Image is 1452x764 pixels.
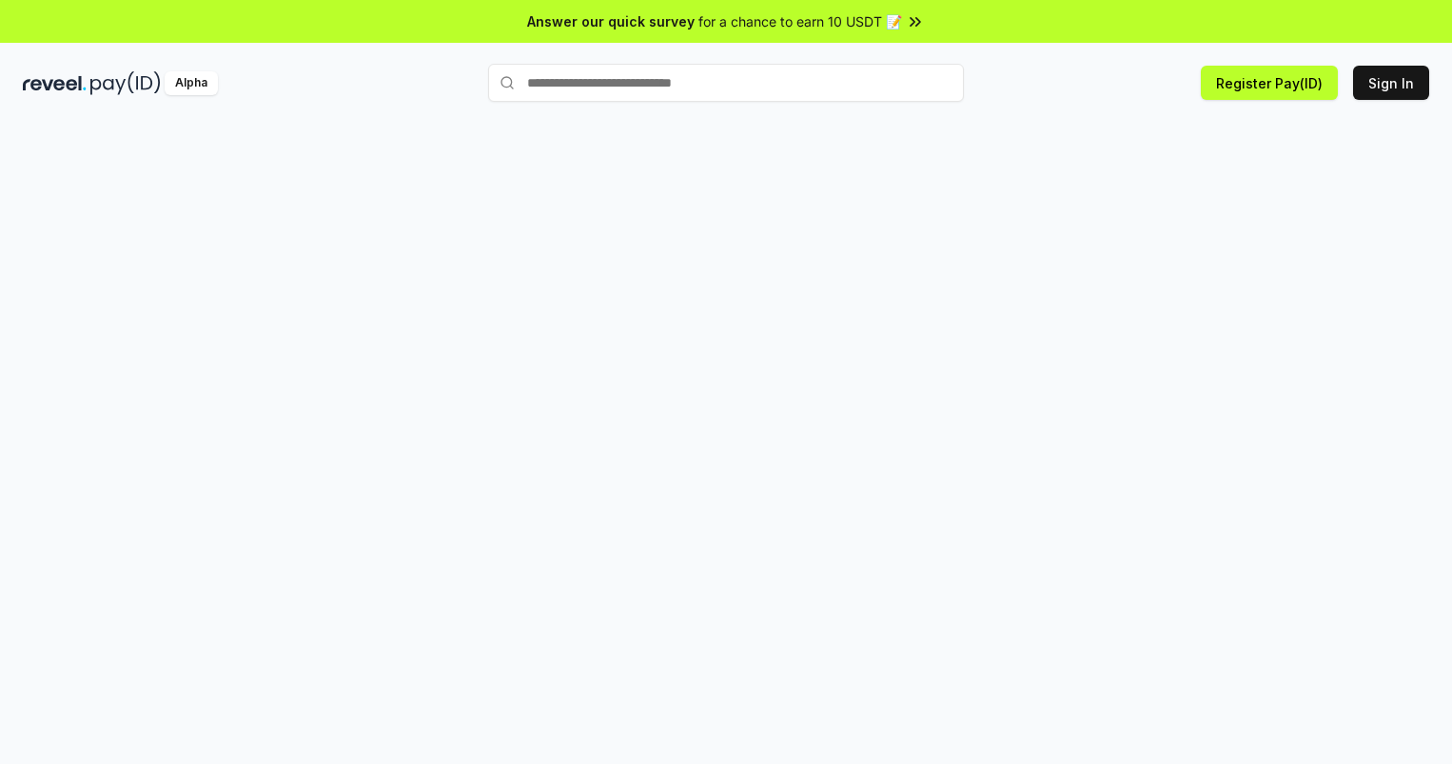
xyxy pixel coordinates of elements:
[1201,66,1338,100] button: Register Pay(ID)
[527,11,695,31] span: Answer our quick survey
[1353,66,1429,100] button: Sign In
[90,71,161,95] img: pay_id
[165,71,218,95] div: Alpha
[23,71,87,95] img: reveel_dark
[698,11,902,31] span: for a chance to earn 10 USDT 📝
